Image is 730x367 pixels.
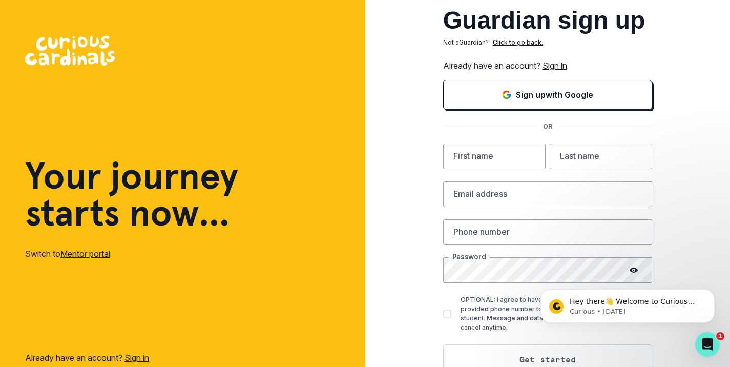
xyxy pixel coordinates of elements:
[716,332,724,340] span: 1
[25,352,149,364] p: Already have an account?
[60,249,110,259] a: Mentor portal
[25,36,115,66] img: Curious Cardinals Logo
[124,353,149,363] a: Sign in
[443,59,652,72] p: Already have an account?
[461,295,652,332] p: OPTIONAL: I agree to have the Curious Cardinals contact the provided phone number to coordinate f...
[25,157,238,231] h1: Your journey starts now...
[443,80,652,110] button: Sign in with Google (GSuite)
[543,60,567,71] a: Sign in
[537,122,558,131] p: OR
[25,249,60,259] span: Switch to
[493,38,543,47] p: Click to go back.
[443,38,489,47] p: Not a Guardian ?
[443,8,652,33] h2: Guardian sign up
[525,268,730,339] iframe: Intercom notifications message
[695,332,720,357] iframe: Intercom live chat
[516,89,593,101] p: Sign up with Google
